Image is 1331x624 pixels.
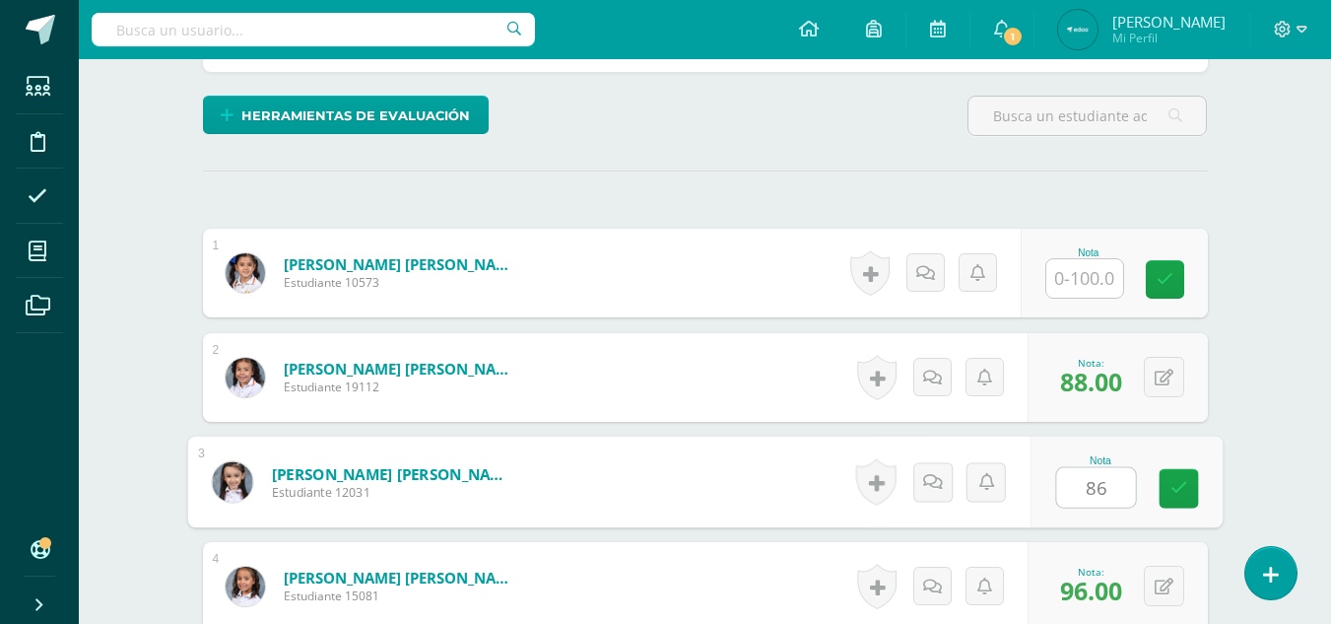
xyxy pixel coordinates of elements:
[284,568,520,588] a: [PERSON_NAME] [PERSON_NAME]
[92,13,535,46] input: Busca un usuario...
[1060,365,1122,398] span: 88.00
[1060,574,1122,607] span: 96.00
[1046,259,1123,298] input: 0-100.0
[284,379,520,395] span: Estudiante 19112
[1002,26,1024,47] span: 1
[1060,356,1122,370] div: Nota:
[1045,247,1132,258] div: Nota
[271,484,514,502] span: Estudiante 12031
[226,567,265,606] img: ba4ae9e0e58597bfd9d2e59c9c285e61.png
[1112,30,1226,46] span: Mi Perfil
[241,98,470,134] span: Herramientas de evaluación
[1060,565,1122,579] div: Nota:
[226,358,265,397] img: 4836829d4f6ca20fef30f4a05b34dd4b.png
[1112,12,1226,32] span: [PERSON_NAME]
[284,588,520,604] span: Estudiante 15081
[968,97,1206,135] input: Busca un estudiante aquí...
[212,461,252,502] img: 797a030ff90c5dd9f77654e2c12d88e2.png
[203,96,489,134] a: Herramientas de evaluación
[1055,455,1145,466] div: Nota
[271,463,514,484] a: [PERSON_NAME] [PERSON_NAME]
[226,253,265,293] img: 242007b75c1144201fa711903d251936.png
[1058,10,1098,49] img: 911dbff7d15ffaf282c49e5f00b41c3d.png
[284,359,520,379] a: [PERSON_NAME] [PERSON_NAME]
[284,274,520,291] span: Estudiante 10573
[284,254,520,274] a: [PERSON_NAME] [PERSON_NAME]
[1056,468,1135,508] input: 0-100.0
